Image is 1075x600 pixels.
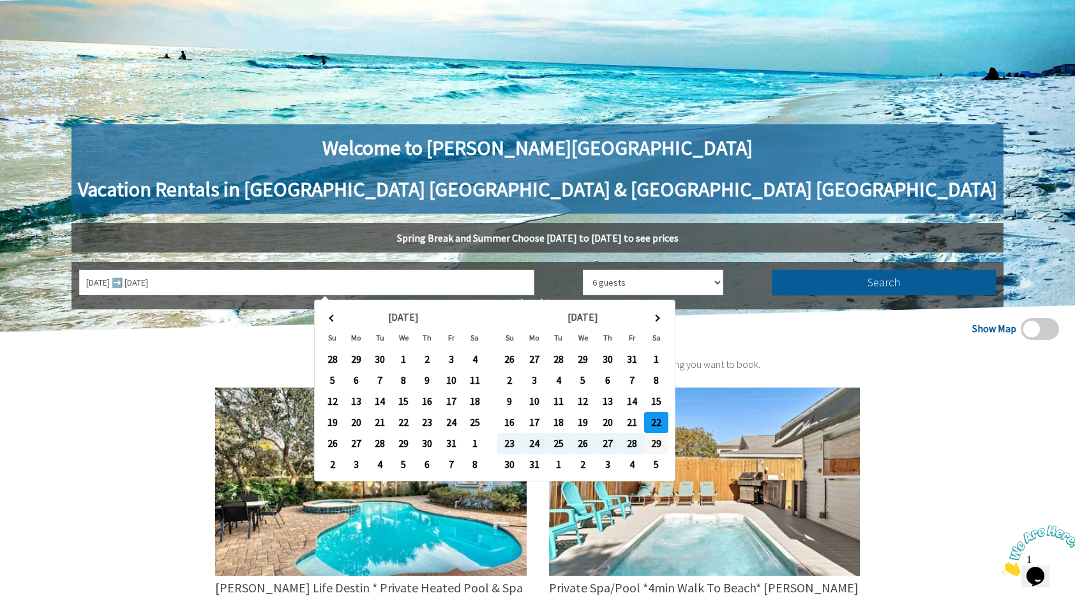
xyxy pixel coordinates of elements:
[392,349,416,370] td: 1
[571,328,595,349] th: We
[368,454,392,475] td: 4
[320,391,344,412] td: 12
[344,412,368,433] td: 20
[439,349,463,370] td: 3
[463,433,486,454] td: 1
[522,412,546,433] td: 17
[772,270,996,295] button: Search
[571,412,595,433] td: 19
[79,270,534,295] input: Select your dates
[516,296,560,308] span: Clear dates
[595,370,619,391] td: 6
[416,370,439,391] td: 9
[549,388,861,576] img: 7c92263a-cf49-465a-85fd-c7e2cb01ac41.jpeg
[416,391,439,412] td: 16
[644,433,668,454] td: 29
[546,370,571,391] td: 4
[595,391,619,412] td: 13
[522,328,546,349] th: Mo
[571,433,595,454] td: 26
[344,349,368,370] td: 29
[549,388,861,596] a: Private Spa/Pool *4min Walk To Beach* [PERSON_NAME]
[522,370,546,391] td: 3
[620,454,644,475] td: 4
[497,412,522,433] td: 16
[320,328,344,349] th: Su
[595,454,619,475] td: 3
[497,454,522,475] td: 30
[71,223,1004,252] h5: Spring Break and Summer Choose [DATE] to [DATE] to see prices
[320,433,344,454] td: 26
[571,454,595,475] td: 2
[392,391,416,412] td: 15
[571,370,595,391] td: 5
[497,370,522,391] td: 2
[439,391,463,412] td: 17
[392,328,416,349] th: We
[463,412,486,433] td: 25
[344,307,463,328] th: [DATE]
[522,454,546,475] td: 31
[439,328,463,349] th: Fr
[497,349,522,370] td: 26
[571,349,595,370] td: 29
[620,328,644,349] th: Fr
[620,370,644,391] td: 7
[644,391,668,412] td: 15
[5,5,84,55] img: Chat attention grabber
[463,349,486,370] td: 4
[416,349,439,370] td: 2
[644,370,668,391] td: 8
[215,388,527,576] img: 240c1866-2ff6-42a6-a632-a0da8b4f13be.jpeg
[320,370,344,391] td: 5
[644,349,668,370] td: 1
[595,349,619,370] td: 30
[215,357,860,371] div: Showing available listings and rates in USD between and . Click on the listing you want to book.
[463,370,486,391] td: 11
[972,321,1016,335] span: Show Map
[368,370,392,391] td: 7
[416,412,439,433] td: 23
[620,349,644,370] td: 31
[463,391,486,412] td: 18
[546,391,571,412] td: 11
[344,328,368,349] th: Mo
[320,454,344,475] td: 2
[368,433,392,454] td: 28
[644,412,668,433] td: 22
[595,433,619,454] td: 27
[620,391,644,412] td: 14
[368,412,392,433] td: 21
[320,412,344,433] td: 19
[522,391,546,412] td: 10
[497,328,522,349] th: Su
[644,328,668,349] th: Sa
[439,433,463,454] td: 31
[595,328,619,349] th: Th
[344,370,368,391] td: 6
[497,433,522,454] td: 23
[71,124,1004,214] h1: Welcome to [PERSON_NAME][GEOGRAPHIC_DATA] Vacation Rentals in [GEOGRAPHIC_DATA] [GEOGRAPHIC_DATA]...
[463,328,486,349] th: Sa
[344,433,368,454] td: 27
[392,433,416,454] td: 29
[392,370,416,391] td: 8
[546,433,571,454] td: 25
[522,307,644,328] th: [DATE]
[463,454,486,475] td: 8
[439,370,463,391] td: 10
[522,349,546,370] td: 27
[571,391,595,412] td: 12
[416,433,439,454] td: 30
[595,412,619,433] td: 20
[439,412,463,433] td: 24
[546,454,571,475] td: 1
[416,328,439,349] th: Th
[439,454,463,475] td: 7
[620,433,644,454] td: 28
[546,349,571,370] td: 28
[344,391,368,412] td: 13
[368,349,392,370] td: 30
[320,349,344,370] td: 28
